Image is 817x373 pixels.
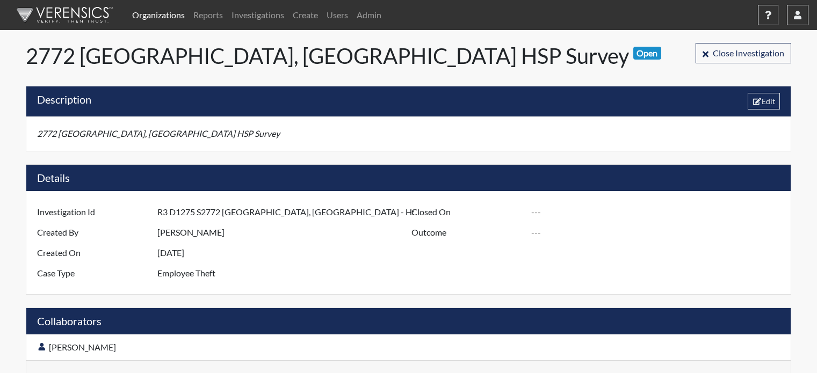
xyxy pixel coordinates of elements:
[29,202,157,222] label: Investigation Id
[26,165,791,191] h5: Details
[403,222,532,243] label: Outcome
[288,4,322,26] a: Create
[633,47,661,60] span: Open
[713,48,784,58] span: Close Investigation
[227,4,288,26] a: Investigations
[128,4,189,26] a: Organizations
[352,4,386,26] a: Admin
[403,202,532,222] label: Closed On
[29,263,157,283] label: Case Type
[696,43,791,63] button: Close Investigation
[748,93,780,109] button: Edit
[37,93,91,109] h5: Description
[189,4,227,26] a: Reports
[322,4,352,26] a: Users
[531,202,788,222] input: ---
[29,243,157,263] label: Created On
[531,222,788,243] input: ---
[157,263,414,283] input: ---
[26,334,791,360] li: [PERSON_NAME]
[26,308,791,334] h5: Collaborators
[37,128,280,138] em: 2772 [GEOGRAPHIC_DATA], [GEOGRAPHIC_DATA] HSP Survey
[157,243,414,263] input: ---
[157,202,414,222] input: ---
[157,222,414,243] input: ---
[26,43,679,69] h1: 2772 [GEOGRAPHIC_DATA], [GEOGRAPHIC_DATA] HSP Survey
[29,222,157,243] label: Created By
